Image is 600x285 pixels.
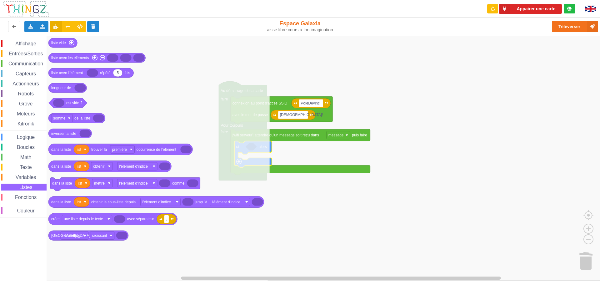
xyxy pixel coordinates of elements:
text: longueur de [51,86,71,90]
span: Grove [18,101,34,106]
text: list [77,147,81,151]
text: avec séparateur [127,217,154,221]
text: , [166,217,167,221]
div: Tu es connecté au serveur de création de Thingz [564,4,575,13]
text: est vide ? [66,101,82,105]
span: Communication [7,61,44,66]
text: dans la liste [51,164,71,168]
text: une liste depuis le texte [64,217,103,221]
text: list [77,164,81,168]
span: Variables [15,175,37,180]
text: liste avec les éléments [51,56,89,60]
span: Capteurs [15,71,37,76]
text: liste avec l’élément [51,71,83,75]
button: Téléverser [552,21,598,32]
span: Boucles [16,145,36,150]
span: Kitronik [17,121,35,126]
text: de la liste [74,116,90,120]
span: Logique [16,135,36,140]
div: Laisse libre cours à ton imagination ! [248,27,352,33]
text: comme [172,181,185,185]
span: Robots [17,91,35,96]
text: numérique [62,233,80,238]
text: mettre [94,181,105,185]
text: list [77,200,81,204]
span: Math [19,155,32,160]
text: list [77,181,82,185]
text: dans la liste [51,200,71,204]
text: première [112,147,127,151]
span: Affichage [14,41,37,46]
text: puis faire [352,133,367,137]
text: répété [100,71,111,75]
text: [GEOGRAPHIC_DATA] [51,233,90,238]
text: PoleDevinci [301,101,320,105]
img: thingz_logo.png [3,1,50,17]
text: croissant [92,233,107,238]
span: Actionneurs [12,81,40,86]
text: 5 [117,71,119,75]
text: somme [53,116,66,120]
text: occurrence de l’élément [137,147,177,151]
text: jusqu’à [195,200,207,204]
div: Espace Galaxia [248,20,352,33]
text: l'élément d'indice [212,200,241,204]
text: l'élément d'indice [119,164,148,168]
img: gb.png [585,6,596,12]
text: créer [51,217,60,221]
text: dans la liste [51,147,71,151]
text: message [328,133,344,137]
text: obtenir la sous-liste depuis [91,200,136,204]
button: Appairer une carte [499,4,562,14]
text: inverser la liste [51,131,76,135]
text: trouver la [91,147,107,151]
span: Listes [18,185,33,190]
text: l'élément d'indice [142,200,171,204]
text: [wifi serveur] attendre qu'un message soit reçu dans [232,133,319,137]
span: Entrées/Sorties [8,51,44,56]
span: Couleur [16,208,36,213]
span: Moteurs [16,111,36,116]
text: liste vide [51,41,66,45]
text: [DEMOGRAPHIC_DATA]! [280,113,323,117]
text: fois [124,71,130,75]
text: obtenir [93,164,105,168]
text: dans la liste [52,181,72,185]
span: Fonctions [14,195,37,200]
text: l'élément d'indice [119,181,148,185]
span: Texte [19,165,32,170]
